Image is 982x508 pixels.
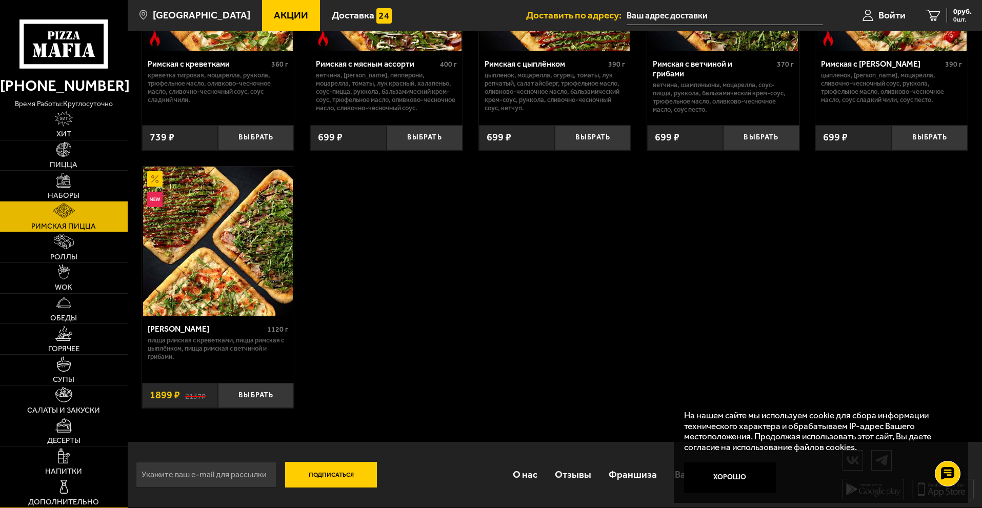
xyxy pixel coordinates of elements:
[316,59,437,69] div: Римская с мясным ассорти
[777,60,794,69] span: 370 г
[50,314,77,322] span: Обеды
[48,345,79,353] span: Горячее
[153,10,250,20] span: [GEOGRAPHIC_DATA]
[147,192,163,207] img: Новинка
[627,6,823,25] input: Ваш адрес доставки
[504,458,546,491] a: О нас
[823,132,848,143] span: 699 ₽
[55,283,72,291] span: WOK
[820,31,836,46] img: Острое блюдо
[148,71,289,104] p: креветка тигровая, моцарелла, руккола, трюфельное масло, оливково-чесночное масло, сливочно-чесно...
[147,171,163,187] img: Акционный
[878,10,906,20] span: Войти
[315,31,331,46] img: Острое блюдо
[487,132,511,143] span: 699 ₽
[608,60,625,69] span: 390 г
[45,468,82,475] span: Напитки
[485,59,606,69] div: Римская с цыплёнком
[50,253,77,261] span: Роллы
[953,16,972,23] span: 0 шт.
[666,458,726,491] a: Вакансии
[150,132,174,143] span: 739 ₽
[48,192,79,199] span: Наборы
[555,125,631,150] button: Выбрать
[185,390,206,400] s: 2137 ₽
[526,10,627,20] span: Доставить по адресу:
[47,437,81,444] span: Десерты
[27,407,100,414] span: Салаты и закуски
[387,125,463,150] button: Выбрать
[332,10,374,20] span: Доставка
[274,10,308,20] span: Акции
[136,462,277,487] input: Укажите ваш e-mail для рассылки
[218,383,294,408] button: Выбрать
[376,8,392,24] img: 15daf4d41897b9f0e9f617042186c801.svg
[143,167,293,316] img: Мама Миа
[600,458,666,491] a: Франшиза
[148,336,289,361] p: Пицца Римская с креветками, Пицца Римская с цыплёнком, Пицца Римская с ветчиной и грибами.
[684,462,776,493] button: Хорошо
[28,498,99,506] span: Дополнительно
[53,376,74,383] span: Супы
[271,60,288,69] span: 360 г
[148,59,269,69] div: Римская с креветками
[953,8,972,15] span: 0 руб.
[945,60,962,69] span: 390 г
[147,31,163,46] img: Острое блюдо
[684,410,952,453] p: На нашем сайте мы используем cookie для сбора информации технического характера и обрабатываем IP...
[485,71,626,112] p: цыпленок, моцарелла, огурец, томаты, лук репчатый, салат айсберг, трюфельное масло, оливково-чесн...
[546,458,600,491] a: Отзывы
[150,390,180,400] span: 1899 ₽
[50,161,77,169] span: Пицца
[318,132,343,143] span: 699 ₽
[56,130,71,138] span: Хит
[723,125,799,150] button: Выбрать
[440,60,457,69] span: 400 г
[821,71,962,104] p: цыпленок, [PERSON_NAME], моцарелла, сливочно-чесночный соус, руккола, трюфельное масло, оливково-...
[267,325,288,334] span: 1120 г
[148,324,265,334] div: [PERSON_NAME]
[892,125,968,150] button: Выбрать
[653,81,794,114] p: ветчина, шампиньоны, моцарелла, соус-пицца, руккола, бальзамический крем-соус, трюфельное масло, ...
[655,132,679,143] span: 699 ₽
[653,59,774,78] div: Римская с ветчиной и грибами
[142,167,294,316] a: АкционныйНовинкаМама Миа
[285,462,377,487] button: Подписаться
[316,71,457,112] p: ветчина, [PERSON_NAME], пепперони, моцарелла, томаты, лук красный, халапеньо, соус-пицца, руккола...
[218,125,294,150] button: Выбрать
[31,222,96,230] span: Римская пицца
[821,59,943,69] div: Римская с [PERSON_NAME]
